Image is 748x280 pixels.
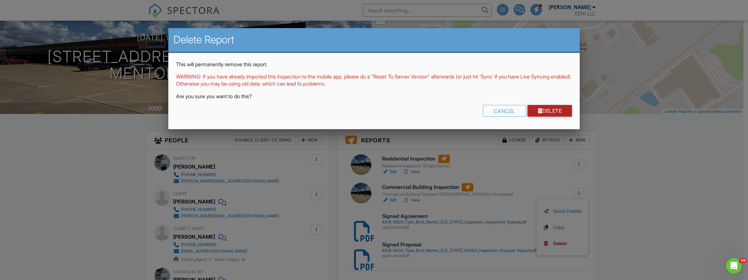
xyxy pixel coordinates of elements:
[483,105,526,117] div: Cancel
[739,258,747,263] span: 10
[176,73,572,88] p: WARNING: If you have already imported this inspection to the mobile app, please do a "Reset To Se...
[726,258,742,274] iframe: Intercom live chat
[527,105,572,117] a: Delete
[173,33,575,46] h2: Delete Report
[176,61,572,68] p: This will permanently remove this report.
[176,93,572,100] p: Are you sure you want to do this?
